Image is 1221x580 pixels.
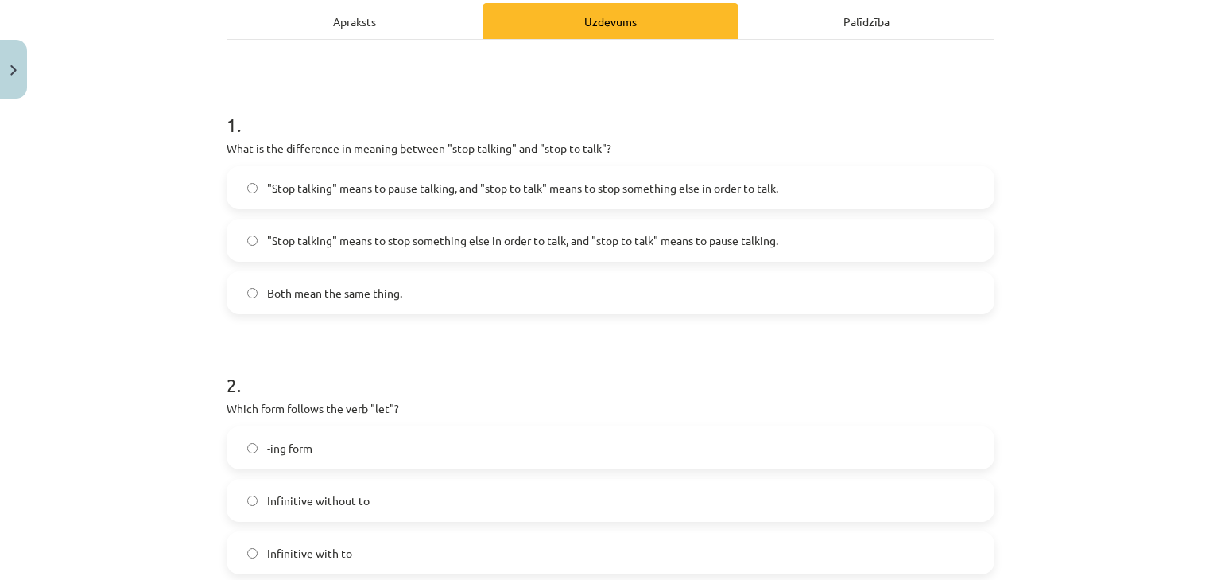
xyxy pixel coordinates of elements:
[227,3,483,39] div: Apraksts
[10,65,17,76] img: icon-close-lesson-0947bae3869378f0d4975bcd49f059093ad1ed9edebbc8119c70593378902aed.svg
[267,545,352,562] span: Infinitive with to
[247,183,258,193] input: "Stop talking" means to pause talking, and "stop to talk" means to stop something else in order t...
[247,443,258,453] input: -ing form
[267,440,312,457] span: -ing form
[227,140,994,157] p: What is the difference in meaning between "stop talking" and "stop to talk"?
[483,3,738,39] div: Uzdevums
[267,492,370,509] span: Infinitive without to
[267,232,778,249] span: "Stop talking" means to stop something else in order to talk, and "stop to talk" means to pause t...
[227,86,994,135] h1: 1 .
[738,3,994,39] div: Palīdzība
[247,548,258,559] input: Infinitive with to
[247,236,258,246] input: "Stop talking" means to stop something else in order to talk, and "stop to talk" means to pause t...
[247,496,258,506] input: Infinitive without to
[227,346,994,395] h1: 2 .
[267,285,402,302] span: Both mean the same thing.
[267,180,778,197] span: "Stop talking" means to pause talking, and "stop to talk" means to stop something else in order t...
[247,288,258,298] input: Both mean the same thing.
[227,400,994,417] p: Which form follows the verb "let"?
